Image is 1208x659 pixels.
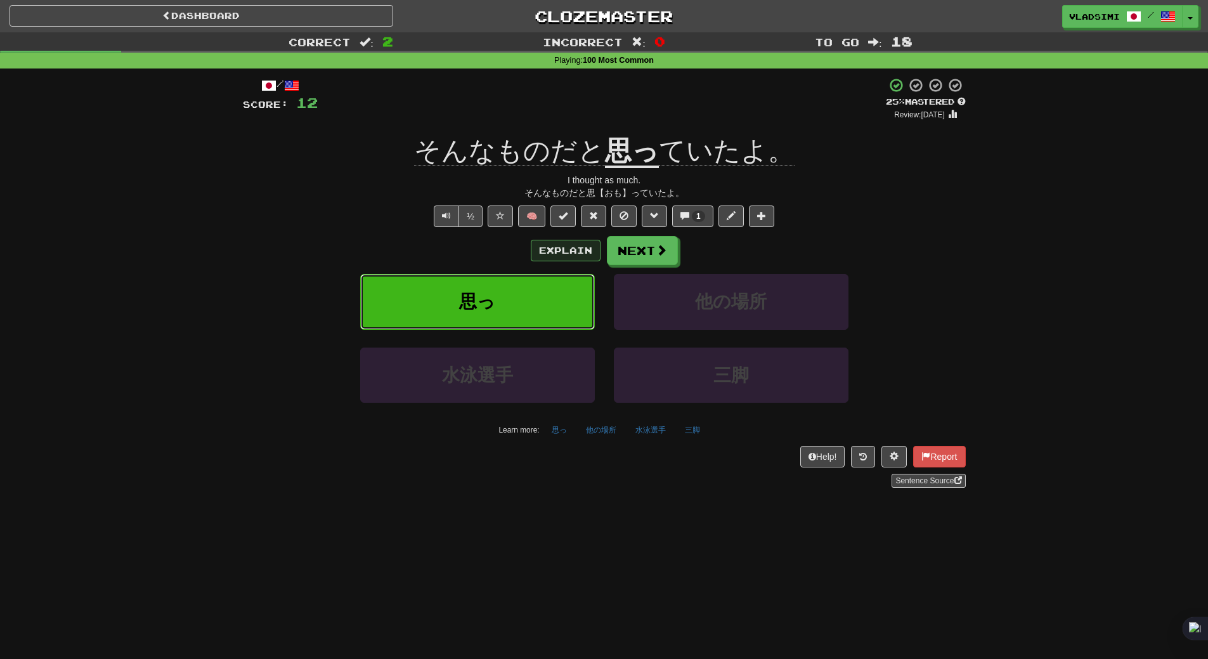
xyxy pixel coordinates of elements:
[518,206,545,227] button: 🧠
[614,348,848,403] button: 三脚
[1148,10,1154,19] span: /
[1062,5,1183,28] a: VladSimi /
[672,206,713,227] button: 1
[459,292,495,311] span: 思っ
[581,206,606,227] button: Reset to 0% Mastered (alt+r)
[886,96,905,107] span: 25 %
[488,206,513,227] button: Favorite sentence (alt+f)
[800,446,845,467] button: Help!
[718,206,744,227] button: Edit sentence (alt+d)
[851,446,875,467] button: Round history (alt+y)
[442,365,513,385] span: 水泳選手
[243,186,966,199] div: そんなものだと思【おも】っていたよ。
[695,292,767,311] span: 他の場所
[749,206,774,227] button: Add to collection (alt+a)
[296,95,318,110] span: 12
[894,110,945,119] small: Review: [DATE]
[543,36,623,48] span: Incorrect
[678,421,707,440] button: 三脚
[382,34,393,49] span: 2
[434,206,459,227] button: Play sentence audio (ctl+space)
[632,37,646,48] span: :
[360,348,595,403] button: 水泳選手
[531,240,601,261] button: Explain
[458,206,483,227] button: ½
[696,212,701,221] span: 1
[886,96,966,108] div: Mastered
[579,421,623,440] button: 他の場所
[243,99,289,110] span: Score:
[412,5,796,27] a: Clozemaster
[713,365,749,385] span: 三脚
[360,37,373,48] span: :
[913,446,965,467] button: Report
[891,34,912,49] span: 18
[892,474,965,488] a: Sentence Source
[583,56,654,65] strong: 100 Most Common
[289,36,351,48] span: Correct
[498,426,539,434] small: Learn more:
[243,77,318,93] div: /
[654,34,665,49] span: 0
[659,136,795,166] span: ていたよ。
[605,136,659,168] u: 思っ
[360,274,595,329] button: 思っ
[414,136,605,166] span: そんなものだと
[607,236,678,265] button: Next
[243,174,966,186] div: I thought as much.
[1069,11,1120,22] span: VladSimi
[642,206,667,227] button: Grammar (alt+g)
[614,274,848,329] button: 他の場所
[868,37,882,48] span: :
[628,421,673,440] button: 水泳選手
[815,36,859,48] span: To go
[431,206,483,227] div: Text-to-speech controls
[10,5,393,27] a: Dashboard
[545,421,574,440] button: 思っ
[611,206,637,227] button: Ignore sentence (alt+i)
[550,206,576,227] button: Set this sentence to 100% Mastered (alt+m)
